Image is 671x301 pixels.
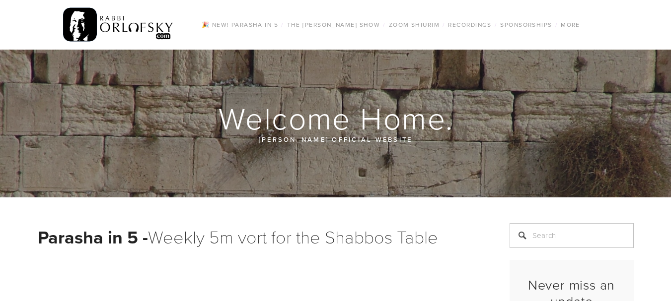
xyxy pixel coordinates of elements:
p: [PERSON_NAME] official website [97,134,574,145]
span: / [495,20,497,29]
span: / [281,20,284,29]
a: More [558,18,583,31]
span: / [383,20,385,29]
a: Zoom Shiurim [386,18,443,31]
a: Recordings [445,18,494,31]
a: 🎉 NEW! Parasha in 5 [199,18,281,31]
strong: Parasha in 5 - [38,224,148,250]
a: Sponsorships [497,18,555,31]
a: The [PERSON_NAME] Show [284,18,383,31]
span: / [443,20,445,29]
span: / [555,20,558,29]
input: Search [510,223,634,248]
h1: Weekly 5m vort for the Shabbos Table [38,223,485,250]
img: RabbiOrlofsky.com [63,5,174,44]
h1: Welcome Home. [38,102,635,134]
